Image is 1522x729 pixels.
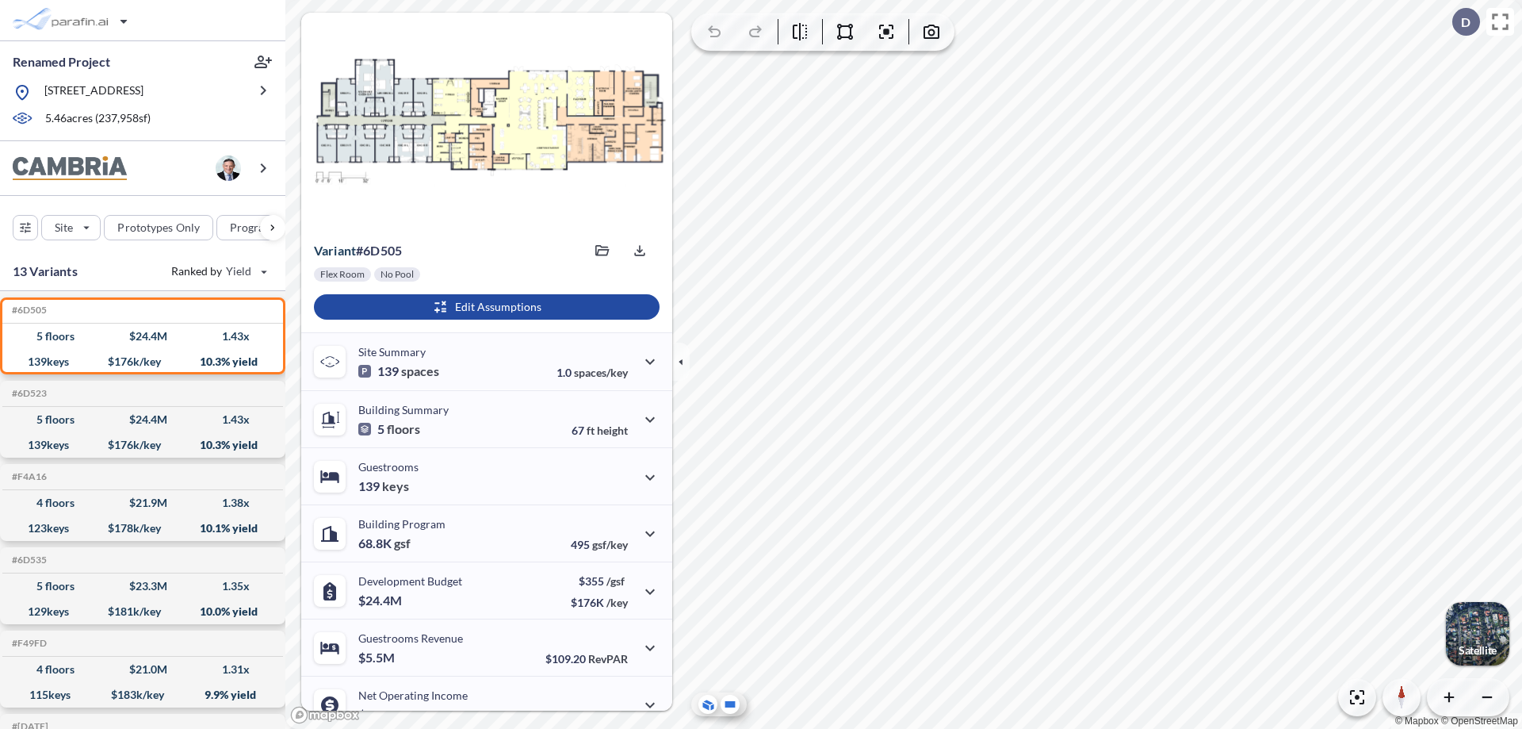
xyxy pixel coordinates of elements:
span: ft [587,424,595,437]
p: Satellite [1459,644,1497,657]
p: [STREET_ADDRESS] [44,82,143,102]
p: 45.0% [560,709,628,723]
p: Guestrooms Revenue [358,631,463,645]
p: Flex Room [320,268,365,281]
button: Prototypes Only [104,215,213,240]
span: height [597,424,628,437]
h5: Click to copy the code [9,638,47,649]
img: user logo [216,155,241,181]
p: Guestrooms [358,460,419,474]
img: BrandImage [13,156,127,181]
img: Switcher Image [1446,602,1509,666]
p: # 6d505 [314,243,402,259]
p: $109.20 [545,652,628,666]
a: Mapbox [1395,716,1439,727]
span: spaces [401,363,439,379]
p: D [1461,15,1470,29]
p: 13 Variants [13,262,78,281]
p: 139 [358,478,409,494]
p: $355 [571,574,628,588]
span: keys [382,478,409,494]
p: 68.8K [358,535,411,551]
p: Prototypes Only [117,220,200,236]
p: Net Operating Income [358,689,468,702]
p: 139 [358,363,439,379]
p: No Pool [380,268,414,281]
h5: Click to copy the code [9,388,47,399]
p: Renamed Project [13,53,110,71]
p: 5 [358,421,420,437]
button: Ranked by Yield [159,259,277,284]
p: 495 [571,538,628,551]
span: RevPAR [588,652,628,666]
p: 67 [572,424,628,437]
p: $2.5M [358,707,397,723]
span: gsf [394,535,411,551]
p: Edit Assumptions [455,299,541,315]
span: margin [593,709,628,723]
button: Edit Assumptions [314,294,660,320]
button: Site Plan [721,695,740,714]
span: Yield [226,263,252,279]
span: /gsf [606,574,625,588]
p: Site [55,220,73,236]
button: Program [216,215,302,240]
p: Site Summary [358,345,426,359]
span: /key [606,596,628,609]
h5: Click to copy the code [9,554,47,566]
p: $176K [571,596,628,609]
span: gsf/key [592,538,628,551]
p: 5.46 acres ( 237,958 sf) [45,110,151,128]
h5: Click to copy the code [9,305,47,316]
button: Site [41,215,101,240]
p: Building Program [358,517,446,531]
p: 1.0 [556,366,628,379]
span: Variant [314,243,356,258]
span: floors [387,421,420,437]
a: OpenStreetMap [1441,716,1518,727]
p: Program [230,220,274,236]
span: spaces/key [574,366,628,379]
button: Aerial View [698,695,717,714]
p: Building Summary [358,403,449,416]
p: Development Budget [358,574,462,588]
p: $5.5M [358,650,397,666]
p: $24.4M [358,593,404,608]
h5: Click to copy the code [9,471,47,482]
a: Mapbox homepage [290,706,360,724]
button: Switcher ImageSatellite [1446,602,1509,666]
